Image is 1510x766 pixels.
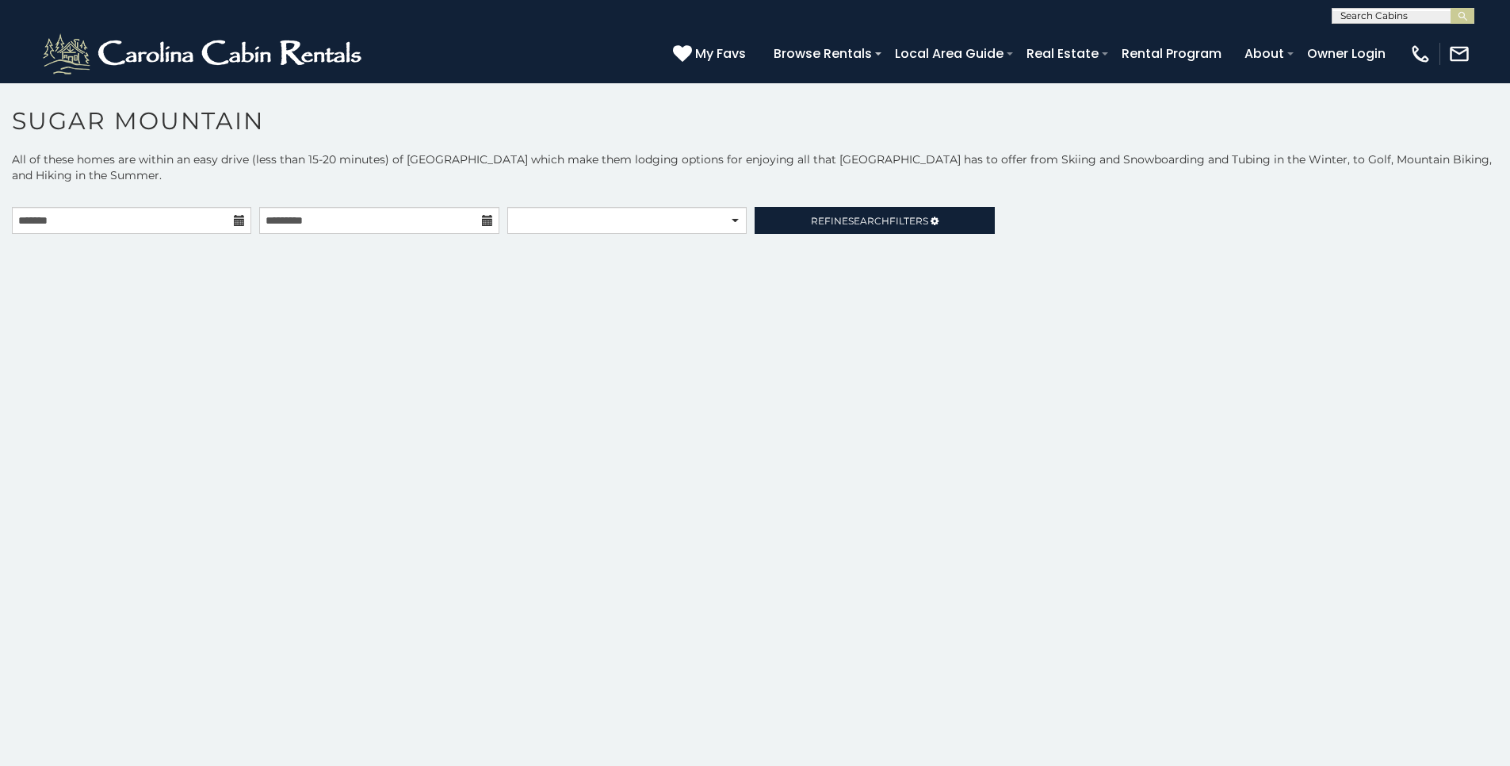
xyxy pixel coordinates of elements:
[848,215,889,227] span: Search
[811,215,928,227] span: Refine Filters
[1114,40,1229,67] a: Rental Program
[1299,40,1393,67] a: Owner Login
[766,40,880,67] a: Browse Rentals
[673,44,750,64] a: My Favs
[695,44,746,63] span: My Favs
[1237,40,1292,67] a: About
[887,40,1011,67] a: Local Area Guide
[1409,43,1432,65] img: phone-regular-white.png
[1448,43,1470,65] img: mail-regular-white.png
[1019,40,1107,67] a: Real Estate
[755,207,994,234] a: RefineSearchFilters
[40,30,369,78] img: White-1-2.png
